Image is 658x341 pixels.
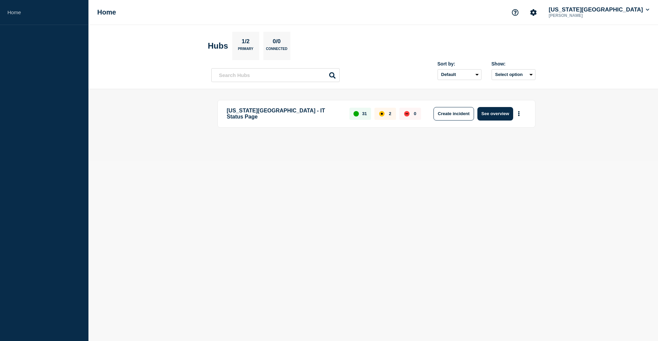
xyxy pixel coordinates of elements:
button: Create incident [433,107,474,121]
div: up [353,111,359,116]
button: More actions [515,107,523,120]
div: down [404,111,410,116]
button: Account settings [526,5,541,20]
div: Sort by: [438,61,481,67]
input: Search Hubs [211,68,340,82]
h2: Hubs [208,41,228,51]
button: See overview [477,107,513,121]
p: 1/2 [239,38,252,47]
button: Select option [492,69,535,80]
div: affected [379,111,385,116]
p: [PERSON_NAME] [547,13,617,18]
button: [US_STATE][GEOGRAPHIC_DATA] [547,6,651,13]
p: 0 [414,111,416,116]
p: 0/0 [270,38,283,47]
div: Show: [492,61,535,67]
p: Primary [238,47,254,54]
p: Connected [266,47,287,54]
p: 31 [362,111,367,116]
button: Support [508,5,522,20]
p: 2 [389,111,391,116]
p: [US_STATE][GEOGRAPHIC_DATA] - IT Status Page [227,107,342,121]
h1: Home [97,8,116,16]
select: Sort by [438,69,481,80]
